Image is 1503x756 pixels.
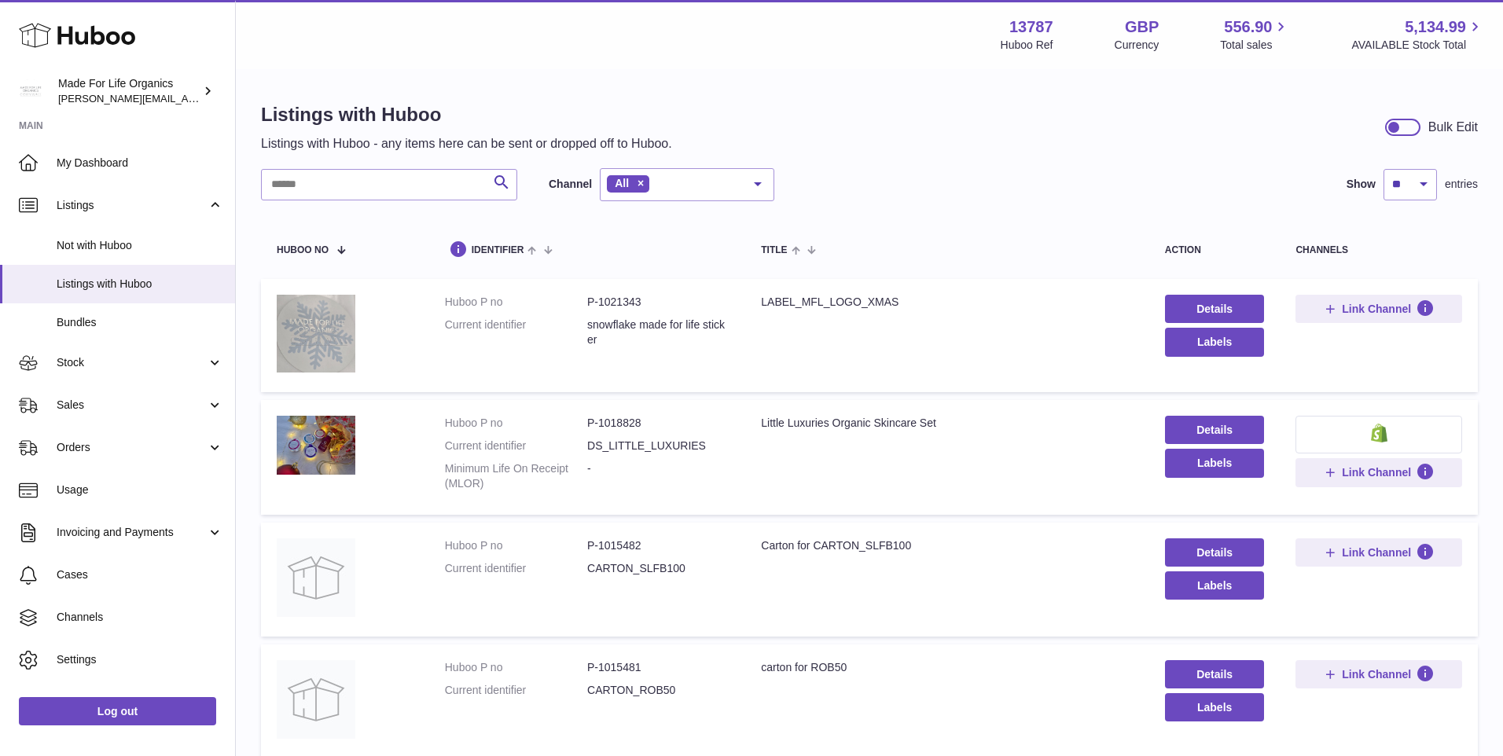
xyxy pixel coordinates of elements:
[587,295,729,310] dd: P-1021343
[1428,119,1478,136] div: Bulk Edit
[1165,449,1265,477] button: Labels
[549,177,592,192] label: Channel
[587,416,729,431] dd: P-1018828
[58,92,399,105] span: [PERSON_NAME][EMAIL_ADDRESS][PERSON_NAME][DOMAIN_NAME]
[19,697,216,725] a: Log out
[445,538,587,553] dt: Huboo P no
[761,660,1134,675] div: carton for ROB50
[57,483,223,497] span: Usage
[57,277,223,292] span: Listings with Huboo
[58,76,200,106] div: Made For Life Organics
[445,660,587,675] dt: Huboo P no
[1342,465,1411,479] span: Link Channel
[277,295,355,372] img: LABEL_MFL_LOGO_XMAS
[445,561,587,576] dt: Current identifier
[57,156,223,171] span: My Dashboard
[587,317,729,347] dd: snowflake made for life sticker
[1009,17,1053,38] strong: 13787
[1220,38,1290,53] span: Total sales
[277,245,329,255] span: Huboo no
[277,660,355,739] img: carton for ROB50
[587,561,729,576] dd: CARTON_SLFB100
[445,683,587,698] dt: Current identifier
[1445,177,1478,192] span: entries
[587,538,729,553] dd: P-1015482
[615,177,629,189] span: All
[57,198,207,213] span: Listings
[1295,458,1462,486] button: Link Channel
[472,245,524,255] span: identifier
[587,660,729,675] dd: P-1015481
[761,295,1134,310] div: LABEL_MFL_LOGO_XMAS
[1405,17,1466,38] span: 5,134.99
[445,295,587,310] dt: Huboo P no
[761,416,1134,431] div: Little Luxuries Organic Skincare Set
[1165,295,1265,323] a: Details
[1165,416,1265,444] a: Details
[761,245,787,255] span: title
[587,683,729,698] dd: CARTON_ROB50
[1342,667,1411,681] span: Link Channel
[277,416,355,475] img: Little Luxuries Organic Skincare Set
[761,538,1134,553] div: Carton for CARTON_SLFB100
[19,79,42,103] img: geoff.winwood@madeforlifeorganics.com
[1220,17,1290,53] a: 556.90 Total sales
[1165,660,1265,688] a: Details
[1371,424,1387,442] img: shopify-small.png
[1115,38,1159,53] div: Currency
[57,525,207,540] span: Invoicing and Payments
[261,135,672,152] p: Listings with Huboo - any items here can be sent or dropped off to Huboo.
[1342,545,1411,560] span: Link Channel
[1001,38,1053,53] div: Huboo Ref
[1295,245,1462,255] div: channels
[1347,177,1376,192] label: Show
[445,317,587,347] dt: Current identifier
[445,461,587,491] dt: Minimum Life On Receipt (MLOR)
[57,610,223,625] span: Channels
[445,439,587,453] dt: Current identifier
[1165,245,1265,255] div: action
[261,102,672,127] h1: Listings with Huboo
[1351,38,1484,53] span: AVAILABLE Stock Total
[57,238,223,253] span: Not with Huboo
[1224,17,1272,38] span: 556.90
[587,461,729,491] dd: -
[57,315,223,330] span: Bundles
[1342,302,1411,316] span: Link Channel
[1295,295,1462,323] button: Link Channel
[1125,17,1159,38] strong: GBP
[1165,538,1265,567] a: Details
[1165,693,1265,721] button: Labels
[1165,571,1265,600] button: Labels
[1165,328,1265,356] button: Labels
[57,567,223,582] span: Cases
[277,538,355,617] img: Carton for CARTON_SLFB100
[57,398,207,413] span: Sales
[1351,17,1484,53] a: 5,134.99 AVAILABLE Stock Total
[1295,538,1462,567] button: Link Channel
[1295,660,1462,688] button: Link Channel
[57,355,207,370] span: Stock
[57,440,207,455] span: Orders
[445,416,587,431] dt: Huboo P no
[57,652,223,667] span: Settings
[587,439,729,453] dd: DS_LITTLE_LUXURIES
